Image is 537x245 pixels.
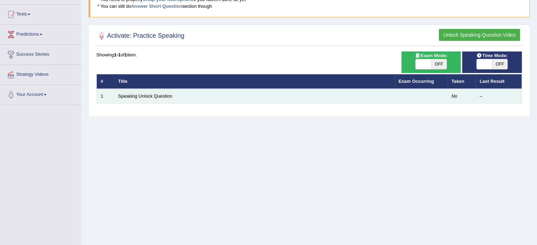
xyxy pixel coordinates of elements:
a: Your Account [0,85,81,103]
button: Unlock Speaking Question Video [439,29,520,41]
a: Predictions [0,25,81,42]
span: Time Mode: [474,52,511,59]
div: Showing of item. [96,51,522,58]
a: Strategy Videos [0,65,81,82]
em: No [452,93,458,99]
div: – [480,93,518,100]
a: Tests [0,5,81,22]
th: Title [114,74,395,89]
span: OFF [431,59,447,69]
div: Show exams occurring in exams [401,51,461,73]
a: Exam Occurring [399,79,434,84]
th: # [97,74,114,89]
span: OFF [492,59,508,69]
a: Speaking Unlock Question [118,93,172,99]
a: Success Stories [0,45,81,62]
h2: Activate: Practice Speaking [96,31,184,41]
span: Exam Mode: [412,52,450,59]
th: Last Result [476,74,522,89]
td: 1 [97,89,114,104]
a: Answer Short Question [131,4,182,9]
th: Taken [448,74,476,89]
b: 1-1 [114,52,121,57]
b: 1 [125,52,127,57]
